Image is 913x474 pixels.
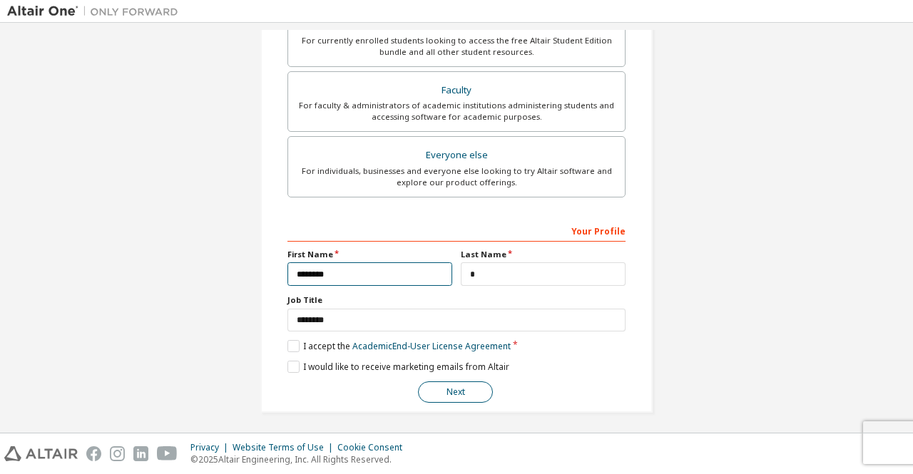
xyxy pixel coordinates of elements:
[337,442,411,453] div: Cookie Consent
[461,249,626,260] label: Last Name
[418,381,493,403] button: Next
[233,442,337,453] div: Website Terms of Use
[297,100,616,123] div: For faculty & administrators of academic institutions administering students and accessing softwa...
[157,446,178,461] img: youtube.svg
[7,4,185,19] img: Altair One
[297,165,616,188] div: For individuals, businesses and everyone else looking to try Altair software and explore our prod...
[86,446,101,461] img: facebook.svg
[287,219,626,242] div: Your Profile
[287,294,626,306] label: Job Title
[4,446,78,461] img: altair_logo.svg
[133,446,148,461] img: linkedin.svg
[110,446,125,461] img: instagram.svg
[190,442,233,453] div: Privacy
[297,35,616,58] div: For currently enrolled students looking to access the free Altair Student Edition bundle and all ...
[287,249,452,260] label: First Name
[297,81,616,101] div: Faculty
[297,145,616,165] div: Everyone else
[287,361,509,373] label: I would like to receive marketing emails from Altair
[190,453,411,465] p: © 2025 Altair Engineering, Inc. All Rights Reserved.
[287,340,511,352] label: I accept the
[352,340,511,352] a: Academic End-User License Agreement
